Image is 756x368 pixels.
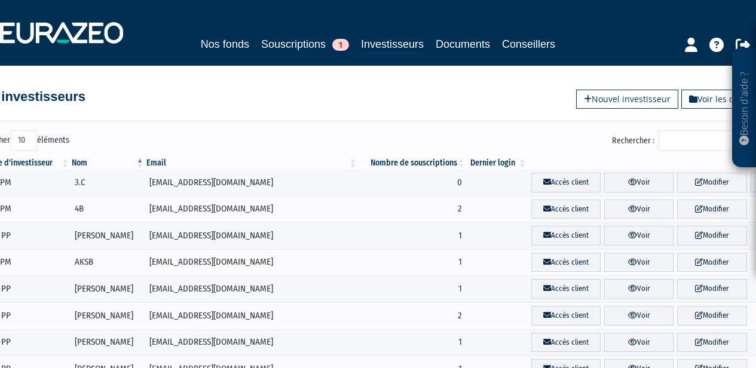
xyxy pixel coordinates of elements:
td: [EMAIL_ADDRESS][DOMAIN_NAME] [145,302,358,329]
a: Modifier [677,333,746,352]
a: Voir [604,333,674,352]
td: [PERSON_NAME] [71,302,145,329]
td: [EMAIL_ADDRESS][DOMAIN_NAME] [145,329,358,356]
td: 1 [358,249,466,276]
td: 1 [358,329,466,356]
a: Modifier [677,173,746,192]
a: Voir [604,173,674,192]
td: 3.C [71,169,145,196]
td: 0 [358,169,466,196]
td: [PERSON_NAME] [71,275,145,302]
td: [EMAIL_ADDRESS][DOMAIN_NAME] [145,169,358,196]
td: 2 [358,302,466,329]
p: Besoin d'aide ? [737,54,751,162]
a: Accès client [531,333,601,352]
td: 1 [358,275,466,302]
td: [PERSON_NAME] [71,222,145,249]
th: Dernier login : activer pour trier la colonne par ordre croissant [466,157,528,169]
a: Accès client [531,226,601,246]
a: Accès client [531,253,601,272]
a: Accès client [531,306,601,326]
a: Souscriptions1 [261,36,349,53]
a: Accès client [531,200,601,219]
td: AKSB [71,249,145,276]
td: [EMAIL_ADDRESS][DOMAIN_NAME] [145,249,358,276]
a: Accès client [531,173,601,192]
a: Voir [604,200,674,219]
th: Nom : activer pour trier la colonne par ordre d&eacute;croissant [71,157,145,169]
td: 2 [358,196,466,223]
a: Modifier [677,253,746,272]
a: Accès client [531,279,601,299]
a: Modifier [677,306,746,326]
td: [EMAIL_ADDRESS][DOMAIN_NAME] [145,222,358,249]
a: Voir [604,279,674,299]
td: [EMAIL_ADDRESS][DOMAIN_NAME] [145,275,358,302]
a: Nouvel investisseur [576,90,678,109]
a: Investisseurs [361,36,424,54]
a: Voir [604,226,674,246]
td: 1 [358,222,466,249]
a: Modifier [677,226,746,246]
a: Conseillers [502,36,555,53]
select: Afficheréléments [10,130,37,151]
span: 1 [332,39,349,51]
a: Voir [604,253,674,272]
a: Modifier [677,279,746,299]
td: [PERSON_NAME] [71,329,145,356]
a: Voir [604,306,674,326]
th: Email : activer pour trier la colonne par ordre croissant [145,157,358,169]
th: Nombre de souscriptions : activer pour trier la colonne par ordre croissant [358,157,466,169]
td: 4B [71,196,145,223]
a: Nos fonds [201,36,249,53]
a: Documents [436,36,490,53]
a: Modifier [677,200,746,219]
td: [EMAIL_ADDRESS][DOMAIN_NAME] [145,196,358,223]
